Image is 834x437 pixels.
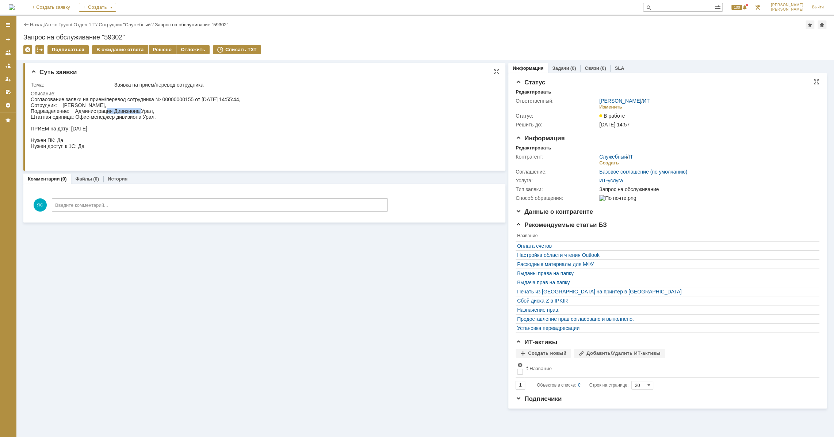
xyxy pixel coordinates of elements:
[99,22,155,27] div: /
[61,176,67,182] div: (0)
[494,69,500,75] div: На всю страницу
[516,98,598,104] div: Ответственный:
[2,60,14,72] a: Заявки в моей ответственности
[517,270,814,276] a: Выданы права на папку
[73,22,96,27] a: Отдел "IT"
[814,79,819,85] div: На всю страницу
[99,22,152,27] a: Сотрудник "Служебный"
[517,316,814,322] a: Предоставление прав согласовано и выполнено.
[2,34,14,45] a: Создать заявку
[31,91,495,96] div: Описание:
[34,198,47,212] span: ЯС
[599,98,641,104] a: [PERSON_NAME]
[524,361,816,378] th: Название
[516,135,565,142] span: Информация
[23,34,827,41] div: Запрос на обслуживание "59302"
[578,381,581,389] div: 0
[45,22,71,27] a: Атекс Групп
[516,232,816,242] th: Название
[552,65,569,71] a: Задачи
[771,3,803,7] span: [PERSON_NAME]
[731,5,742,10] span: 100
[31,82,113,88] div: Тема:
[2,73,14,85] a: Мои заявки
[599,154,627,160] a: Служебный
[517,252,814,258] a: Настройка области чтения Outlook
[517,243,814,249] a: Оплата счетов
[643,98,650,104] a: ИТ
[31,69,77,76] span: Суть заявки
[516,195,598,201] div: Способ обращения:
[9,4,15,10] img: logo
[599,195,636,201] img: По почте.png
[2,86,14,98] a: Мои согласования
[600,65,606,71] div: (0)
[516,208,593,215] span: Данные о контрагенте
[615,65,624,71] a: SLA
[516,178,598,183] div: Услуга:
[599,186,815,192] div: Запрос на обслуживание
[516,79,545,86] span: Статус
[516,122,598,128] div: Решить до:
[79,3,116,12] div: Создать
[599,113,625,119] span: В работе
[517,261,814,267] a: Расходные материалы для МФУ
[2,47,14,58] a: Заявки на командах
[28,176,60,182] a: Комментарии
[806,20,814,29] div: Добавить в избранное
[516,154,598,160] div: Контрагент:
[43,22,45,27] div: |
[517,298,814,304] a: Сбой диска Z в IPKIR
[818,20,826,29] div: Сделать домашней страницей
[599,154,633,160] div: /
[75,176,92,182] a: Файлы
[9,4,15,10] a: Перейти на домашнюю страницу
[516,186,598,192] div: Тип заявки:
[73,22,99,27] div: /
[513,65,543,71] a: Информация
[599,104,622,110] div: Изменить
[2,99,14,111] a: Настройки
[155,22,228,27] div: Запрос на обслуживание "59302"
[517,280,814,285] a: Выдача прав на папку
[517,307,814,313] a: Назначение прав.
[599,98,650,104] div: /
[585,65,599,71] a: Связи
[537,381,628,389] i: Строк на странице:
[517,289,814,294] a: Печать из [GEOGRAPHIC_DATA] на принтер в [GEOGRAPHIC_DATA]
[45,22,74,27] div: /
[537,383,576,388] span: Объектов в списке:
[23,45,32,54] div: Удалить
[516,169,598,175] div: Соглашение:
[517,325,814,331] a: Установка переадресации
[715,3,722,10] span: Расширенный поиск
[516,89,551,95] div: Редактировать
[599,169,687,175] a: Базовое соглашение (по умолчанию)
[753,3,762,12] a: Перейти в интерфейс администратора
[516,113,598,119] div: Статус:
[516,145,551,151] div: Редактировать
[516,395,562,402] span: Подписчики
[30,22,43,27] a: Назад
[628,154,633,160] a: IT
[516,221,607,228] span: Рекомендуемые статьи БЗ
[599,122,630,128] span: [DATE] 14:57
[516,339,557,346] span: ИТ-активы
[517,362,523,368] span: Настройки
[93,176,99,182] div: (0)
[529,366,552,371] div: Название
[570,65,576,71] div: (0)
[35,45,44,54] div: Работа с массовостью
[771,7,803,12] span: [PERSON_NAME]
[599,178,623,183] a: ИТ-услуга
